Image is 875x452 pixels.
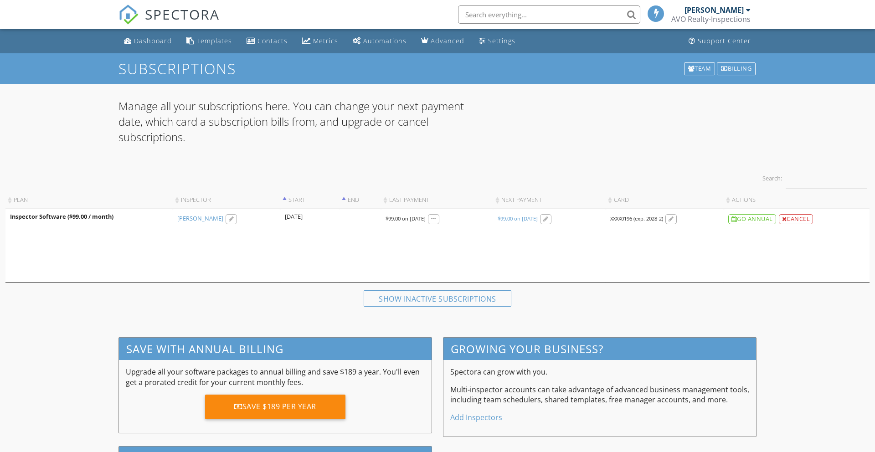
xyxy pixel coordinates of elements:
[717,62,756,75] div: Billing
[119,338,432,360] h3: Save with annual billing
[196,36,232,45] div: Templates
[118,61,757,77] h1: Subscriptions
[340,191,381,209] th: End: activate to sort column descending
[118,12,220,31] a: SPECTORA
[450,367,749,377] p: Spectora can grow with you.
[431,36,464,45] div: Advanced
[685,33,755,50] a: Support Center
[450,412,502,422] a: Add Inspectors
[716,62,757,76] a: Billing
[417,33,468,50] a: Advanced
[280,191,340,209] th: Start: activate to sort column ascending
[498,215,538,222] div: $99.00 on [DATE]
[120,33,175,50] a: Dashboard
[313,36,338,45] div: Metrics
[684,62,715,75] div: Team
[205,395,345,419] div: Save $189 per year
[610,215,663,222] div: XXXX0196 (exp. 2028-2)
[10,213,168,221] div: Inspector Software ($99.00 / month)
[118,5,139,25] img: The Best Home Inspection Software - Spectora
[450,385,749,405] p: Multi-inspector accounts can take advantage of advanced business management tools, including team...
[257,36,288,45] div: Contacts
[386,215,426,222] div: $99.00 on [DATE]
[173,191,281,209] th: Inspector: activate to sort column ascending
[779,214,813,224] div: Cancel
[685,5,744,15] div: [PERSON_NAME]
[728,214,776,224] div: Go Annual
[243,33,291,50] a: Contacts
[381,191,493,209] th: Last Payment: activate to sort column ascending
[683,62,716,76] a: Team
[5,191,173,209] th: Plan: activate to sort column ascending
[671,15,751,24] div: AVO Realty-Inspections
[183,33,236,50] a: Templates
[126,367,425,387] p: Upgrade all your software packages to annual billing and save $189 a year. You'll even get a pror...
[698,36,751,45] div: Support Center
[606,191,724,209] th: Card: activate to sort column ascending
[762,167,867,189] label: Search:
[349,33,410,50] a: Automations (Basic)
[475,33,519,50] a: Settings
[364,290,511,307] div: Show inactive subscriptions
[145,5,220,24] span: SPECTORA
[134,36,172,45] div: Dashboard
[177,215,223,223] a: [PERSON_NAME]
[118,98,486,144] p: Manage all your subscriptions here. You can change your next payment date, which card a subscript...
[493,191,606,209] th: Next Payment: activate to sort column ascending
[299,33,342,50] a: Metrics
[488,36,515,45] div: Settings
[458,5,640,24] input: Search everything...
[280,209,340,282] td: [DATE]
[724,191,870,209] th: Actions: activate to sort column ascending
[443,338,756,360] h3: Growing your business?
[363,36,407,45] div: Automations
[786,167,867,189] input: Search:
